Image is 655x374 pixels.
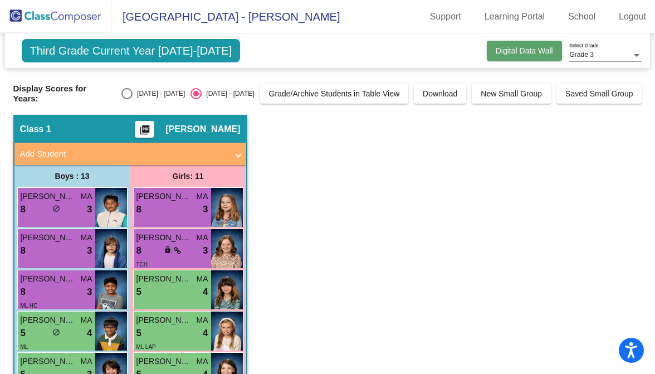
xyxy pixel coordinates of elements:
span: MA [197,356,208,367]
div: [DATE] - [DATE] [133,89,185,99]
span: 4 [87,326,92,341]
span: [PERSON_NAME] [136,191,192,202]
span: 8 [136,202,141,217]
span: [PERSON_NAME] [PERSON_NAME] [21,356,76,367]
span: [PERSON_NAME] [21,273,76,285]
span: Class 1 [20,124,51,135]
button: Digital Data Wall [487,41,562,61]
a: Logout [610,8,655,26]
span: Saved Small Group [565,89,633,98]
span: 8 [21,285,26,299]
button: Print Students Details [135,121,154,138]
span: Download [423,89,457,98]
a: School [559,8,604,26]
mat-expansion-panel-header: Add Student [14,143,246,165]
span: Third Grade Current Year [DATE]-[DATE] [22,39,241,62]
button: New Small Group [472,84,551,104]
span: Display Scores for Years: [13,84,114,104]
span: 3 [87,285,92,299]
a: Support [421,8,470,26]
span: Digital Data Wall [496,46,553,55]
button: Grade/Archive Students in Table View [260,84,409,104]
span: New Small Group [481,89,542,98]
div: Boys : 13 [14,165,130,187]
span: [PERSON_NAME] [136,273,192,285]
button: Download [414,84,466,104]
span: [PERSON_NAME] [165,124,240,135]
mat-icon: picture_as_pdf [138,124,151,140]
span: 4 [203,285,208,299]
span: Grade 3 [569,51,593,59]
mat-radio-group: Select an option [121,88,254,99]
button: Saved Small Group [556,84,642,104]
span: MA [81,314,92,326]
span: [PERSON_NAME] [21,314,76,326]
span: MA [81,232,92,244]
span: 5 [136,285,141,299]
span: MA [81,273,92,285]
span: MA [197,273,208,285]
span: 3 [203,244,208,258]
span: 3 [203,202,208,217]
span: MA [197,191,208,202]
mat-panel-title: Add Student [20,148,227,161]
span: MA [81,191,92,202]
span: [PERSON_NAME] [136,232,192,244]
span: ML [21,344,28,350]
span: MA [81,356,92,367]
span: 5 [21,326,26,341]
span: MA [197,232,208,244]
span: do_not_disturb_alt [52,205,60,212]
span: lock [164,246,172,254]
span: [GEOGRAPHIC_DATA] - [PERSON_NAME] [111,8,340,26]
span: ML HC [21,303,38,309]
span: 8 [21,244,26,258]
span: ML LAP [136,344,156,350]
span: 5 [136,326,141,341]
span: 8 [136,244,141,258]
div: [DATE] - [DATE] [202,89,254,99]
span: [PERSON_NAME] [21,191,76,202]
span: [PERSON_NAME] [136,356,192,367]
span: 3 [87,244,92,258]
a: Learning Portal [476,8,554,26]
span: [PERSON_NAME] [136,314,192,326]
span: 3 [87,202,92,217]
span: 4 [203,326,208,341]
span: do_not_disturb_alt [52,328,60,336]
span: 8 [21,202,26,217]
div: Girls: 11 [130,165,246,187]
span: [PERSON_NAME] [21,232,76,244]
span: MA [197,314,208,326]
span: TCH [136,261,148,268]
span: Grade/Archive Students in Table View [269,89,400,98]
